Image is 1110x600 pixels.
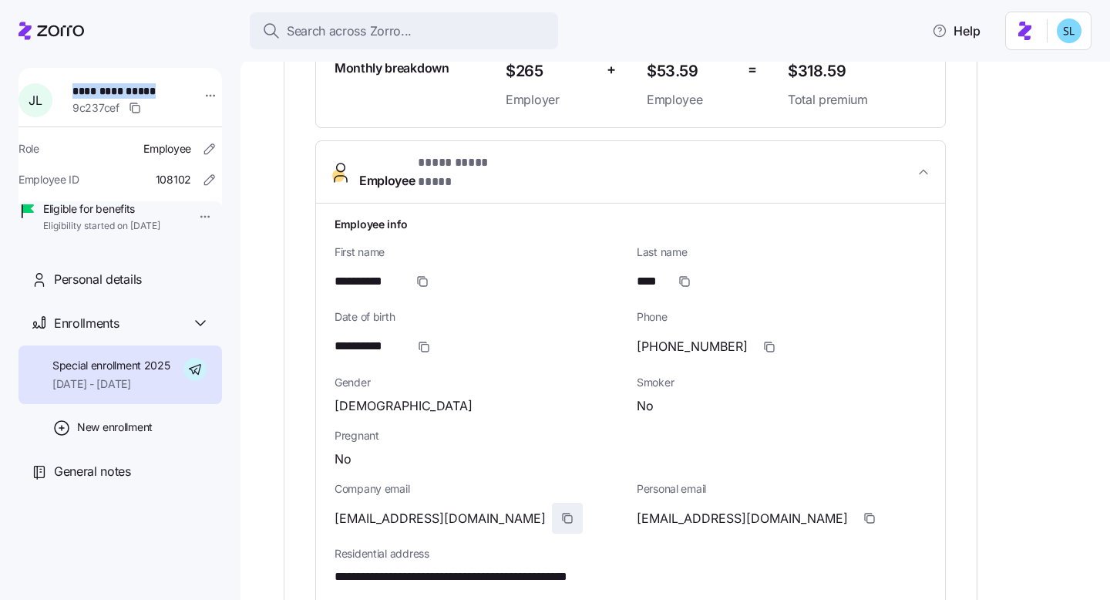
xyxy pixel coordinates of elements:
span: Pregnant [335,428,927,443]
span: Enrollments [54,314,119,333]
span: Phone [637,309,927,325]
span: [DATE] - [DATE] [52,376,170,392]
span: Eligibility started on [DATE] [43,220,160,233]
span: Company email [335,481,624,497]
span: No [637,396,654,416]
span: [DEMOGRAPHIC_DATA] [335,396,473,416]
span: General notes [54,462,131,481]
h1: Employee info [335,216,927,232]
img: 7c620d928e46699fcfb78cede4daf1d1 [1057,19,1081,43]
span: Eligible for benefits [43,201,160,217]
span: First name [335,244,624,260]
button: Help [920,15,993,46]
span: Help [932,22,980,40]
span: Monthly breakdown [335,59,449,78]
span: Gender [335,375,624,390]
span: Residential address [335,546,927,561]
span: 9c237cef [72,100,119,116]
span: Search across Zorro... [287,22,412,41]
span: Employer [506,90,594,110]
span: J L [29,94,42,106]
span: Date of birth [335,309,624,325]
span: [EMAIL_ADDRESS][DOMAIN_NAME] [637,509,848,528]
span: Employee [143,141,191,157]
span: [EMAIL_ADDRESS][DOMAIN_NAME] [335,509,546,528]
span: = [748,59,757,81]
span: $318.59 [788,59,927,84]
span: + [607,59,616,81]
button: Search across Zorro... [250,12,558,49]
span: $53.59 [647,59,735,84]
span: Employee [359,153,519,190]
span: Personal email [637,481,927,497]
span: No [335,450,351,469]
span: Last name [637,244,927,260]
span: Smoker [637,375,927,390]
span: Personal details [54,270,142,289]
span: $265 [506,59,594,84]
span: Employee [647,90,735,110]
span: Role [18,141,39,157]
span: Special enrollment 2025 [52,358,170,373]
span: New enrollment [77,420,153,435]
span: Total premium [788,90,927,110]
span: Employee ID [18,172,79,187]
span: 108102 [156,172,191,187]
span: [PHONE_NUMBER] [637,337,748,356]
